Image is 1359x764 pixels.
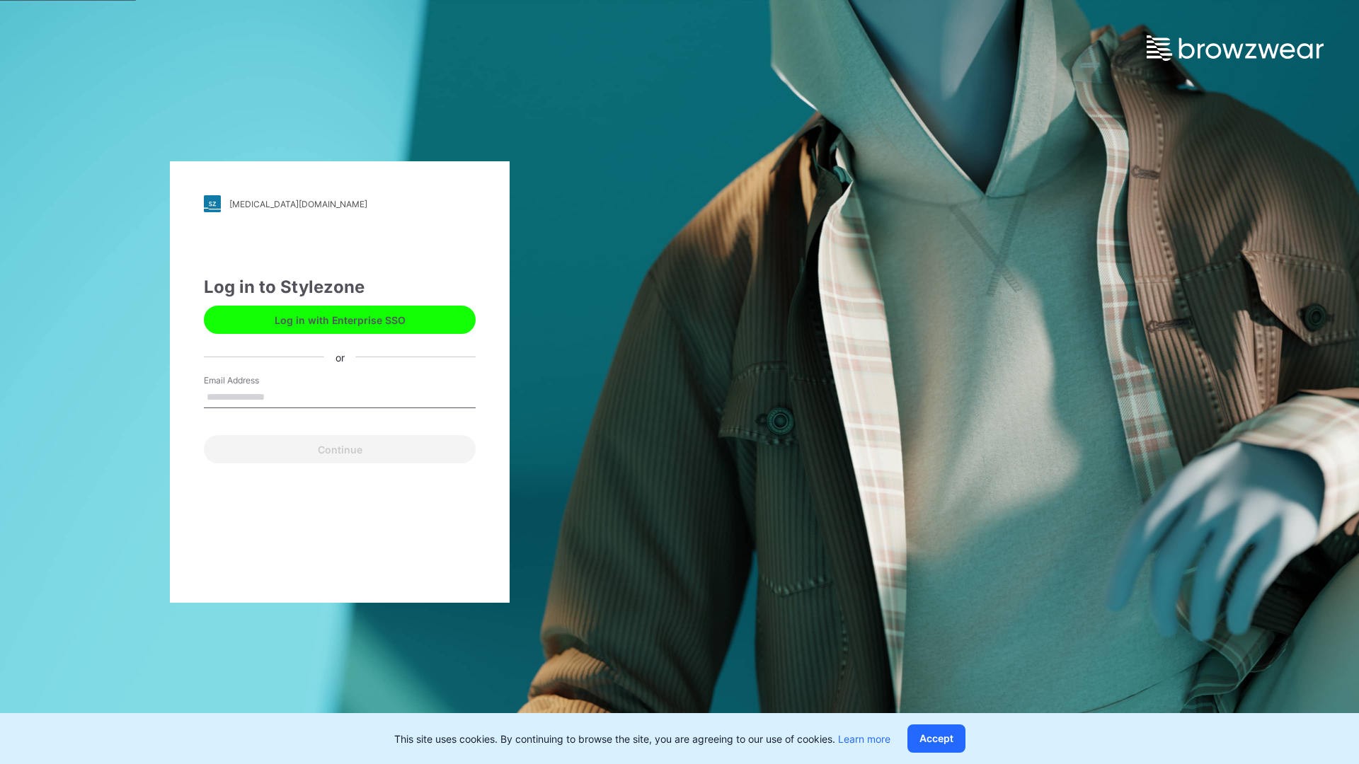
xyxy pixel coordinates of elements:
[1147,35,1324,61] img: browzwear-logo.e42bd6dac1945053ebaf764b6aa21510.svg
[204,274,476,300] div: Log in to Stylezone
[204,306,476,334] button: Log in with Enterprise SSO
[204,195,476,212] a: [MEDICAL_DATA][DOMAIN_NAME]
[394,731,890,746] p: This site uses cookies. By continuing to browse the site, you are agreeing to our use of cookies.
[229,199,367,209] div: [MEDICAL_DATA][DOMAIN_NAME]
[204,374,303,387] label: Email Address
[204,195,221,212] img: stylezone-logo.562084cfcfab977791bfbf7441f1a819.svg
[838,733,890,745] a: Learn more
[324,349,356,364] div: or
[907,724,965,753] button: Accept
